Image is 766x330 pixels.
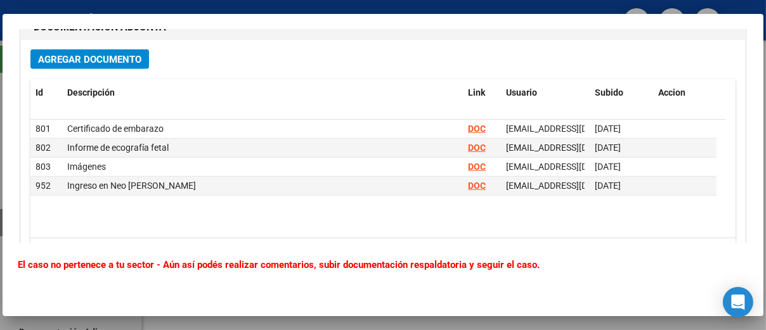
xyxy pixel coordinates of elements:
span: Subido [595,87,623,98]
div: 952 [36,179,57,193]
datatable-header-cell: Accion [653,79,717,106]
a: DOC [468,162,486,172]
span: Accion [658,87,685,98]
datatable-header-cell: Subido [590,79,653,106]
span: Informe de ecografía fetal [67,143,169,153]
a: DOC [468,181,486,191]
div: 803 [36,160,57,174]
span: [DATE] [595,181,621,191]
div: 801 [36,122,57,136]
span: Imágenes [67,162,106,172]
div: 4 total [30,238,736,270]
datatable-header-cell: Usuario [501,79,590,106]
datatable-header-cell: Link [463,79,501,106]
span: Agregar Documento [38,54,141,65]
span: Certificado de embarazo [67,124,164,134]
datatable-header-cell: Id [30,79,62,106]
span: Ingreso en Neo [PERSON_NAME] [67,181,196,191]
span: [DATE] [595,124,621,134]
span: [DATE] [595,162,621,172]
span: [EMAIL_ADDRESS][DOMAIN_NAME] - [PERSON_NAME] [506,181,721,191]
datatable-header-cell: Descripción [62,79,463,106]
button: Agregar Documento [30,49,149,69]
span: [DATE] [595,143,621,153]
span: [EMAIL_ADDRESS][DOMAIN_NAME] - [PERSON_NAME] [506,162,721,172]
a: DOC [468,124,486,134]
span: [EMAIL_ADDRESS][DOMAIN_NAME] - [PERSON_NAME] [506,124,721,134]
div: 802 [36,141,57,155]
b: El caso no pertenece a tu sector - Aún así podés realizar comentarios, subir documentación respal... [18,259,540,270]
span: Descripción [67,87,115,98]
span: [EMAIL_ADDRESS][DOMAIN_NAME] - [PERSON_NAME] [506,143,721,153]
span: Link [468,87,485,98]
a: DOC [468,143,486,153]
span: Id [36,87,43,98]
div: Open Intercom Messenger [723,287,753,317]
span: Usuario [506,87,537,98]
